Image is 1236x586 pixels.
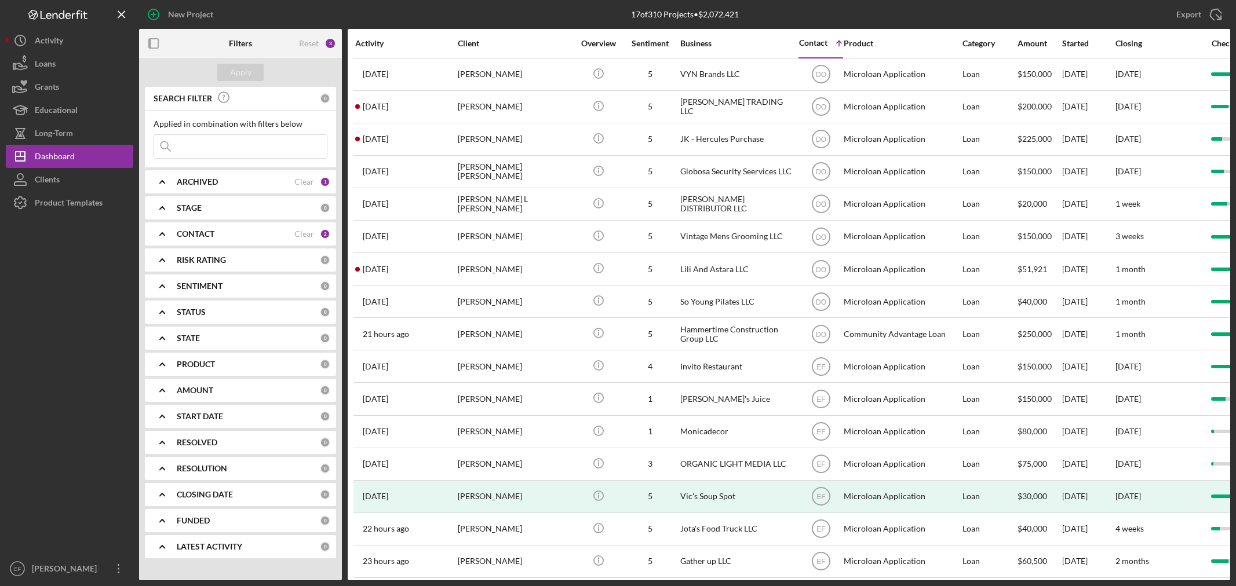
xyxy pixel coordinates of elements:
[844,318,960,349] div: Community Advantage Loan
[1115,329,1146,339] time: 1 month
[363,459,388,468] time: 2025-05-01 14:19
[6,168,133,191] button: Clients
[230,64,251,81] div: Apply
[621,394,679,404] div: 1
[962,416,1016,447] div: Loan
[621,297,679,306] div: 5
[1018,286,1061,317] div: $40,000
[621,492,679,501] div: 5
[35,75,59,101] div: Grants
[320,437,330,448] div: 0
[177,334,200,343] b: STATE
[6,191,133,214] button: Product Templates
[680,39,796,48] div: Business
[816,135,826,144] text: DO
[363,362,388,371] time: 2025-05-05 16:46
[621,556,679,566] div: 5
[177,360,215,369] b: PRODUCT
[844,221,960,252] div: Microloan Application
[177,490,233,499] b: CLOSING DATE
[320,203,330,213] div: 0
[1018,449,1061,479] div: $75,000
[320,359,330,369] div: 0
[177,307,206,317] b: STATUS
[458,221,574,252] div: [PERSON_NAME]
[816,103,826,111] text: DO
[177,386,213,395] b: AMOUNT
[177,542,242,551] b: LATEST ACTIVITY
[1018,481,1061,512] div: $30,000
[844,514,960,544] div: Microloan Application
[1115,101,1141,111] time: [DATE]
[680,546,796,577] div: Gather up LLC
[1062,286,1114,317] div: [DATE]
[6,29,133,52] button: Activity
[844,91,960,122] div: Microloan Application
[680,254,796,284] div: Lili And Astara LLC
[1115,492,1141,501] div: [DATE]
[154,94,212,103] b: SEARCH FILTER
[6,75,133,98] a: Grants
[325,38,336,49] div: 3
[1018,59,1061,90] div: $150,000
[962,189,1016,219] div: Loan
[177,412,223,421] b: START DATE
[1062,221,1114,252] div: [DATE]
[35,145,75,171] div: Dashboard
[177,177,218,186] b: ARCHIVED
[962,124,1016,155] div: Loan
[1062,416,1114,447] div: [DATE]
[844,286,960,317] div: Microloan Application
[621,524,679,533] div: 5
[458,449,574,479] div: [PERSON_NAME]
[29,557,104,583] div: [PERSON_NAME]
[844,546,960,577] div: Microloan Application
[1115,459,1141,468] time: [DATE]
[320,541,330,552] div: 0
[458,481,574,512] div: [PERSON_NAME]
[458,156,574,187] div: [PERSON_NAME] [PERSON_NAME]
[962,481,1016,512] div: Loan
[1018,351,1061,382] div: $150,000
[621,102,679,111] div: 5
[844,351,960,382] div: Microloan Application
[816,493,825,501] text: EF
[363,232,388,241] time: 2025-08-07 17:32
[1115,134,1141,144] time: [DATE]
[458,124,574,155] div: [PERSON_NAME]
[458,39,574,48] div: Client
[320,489,330,500] div: 0
[844,254,960,284] div: Microloan Application
[458,416,574,447] div: [PERSON_NAME]
[680,318,796,349] div: Hammertime Construction Group LLC
[962,221,1016,252] div: Loan
[363,167,388,176] time: 2025-06-20 09:24
[816,428,825,436] text: EF
[962,546,1016,577] div: Loan
[6,52,133,75] a: Loans
[320,229,330,239] div: 2
[1018,383,1061,414] div: $150,000
[294,177,314,186] div: Clear
[680,383,796,414] div: [PERSON_NAME]'s Juice
[621,427,679,436] div: 1
[299,39,319,48] div: Reset
[1018,189,1061,219] div: $20,000
[680,416,796,447] div: Monicadecor
[320,515,330,526] div: 0
[1062,124,1114,155] div: [DATE]
[6,557,133,580] button: EF[PERSON_NAME]
[1018,514,1061,544] div: $40,000
[355,39,457,48] div: Activity
[621,167,679,176] div: 5
[1115,523,1144,533] time: 4 weeks
[320,385,330,395] div: 0
[1115,394,1141,404] time: [DATE]
[844,449,960,479] div: Microloan Application
[631,10,739,19] div: 17 of 310 Projects • $2,072,421
[1018,156,1061,187] div: $150,000
[621,265,679,274] div: 5
[363,492,388,501] time: 2025-07-28 20:23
